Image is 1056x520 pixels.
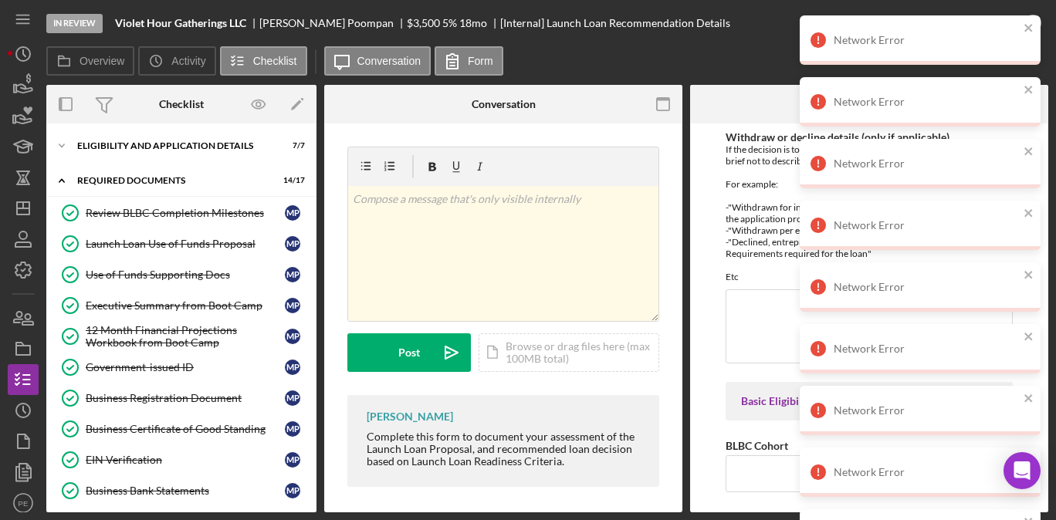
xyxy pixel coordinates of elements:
[834,34,1019,46] div: Network Error
[115,17,246,29] b: Violet Hour Gatherings LLC
[86,207,285,219] div: Review BLBC Completion Milestones
[77,141,266,150] div: Eligibility and Application Details
[259,17,407,29] div: [PERSON_NAME] Poompan
[726,439,788,452] label: BLBC Cohort
[285,360,300,375] div: M P
[54,228,309,259] a: Launch Loan Use of Funds ProposalMP
[54,475,309,506] a: Business Bank StatementsMP
[834,96,1019,108] div: Network Error
[285,329,300,344] div: M P
[46,14,103,33] div: In Review
[86,392,285,404] div: Business Registration Document
[923,8,1048,39] button: Mark Complete
[277,176,305,185] div: 14 / 17
[54,290,309,321] a: Executive Summary from Boot CampMP
[347,333,471,372] button: Post
[54,444,309,475] a: EIN VerificationMP
[472,98,536,110] div: Conversation
[741,395,997,407] div: Basic Eligibility Summary
[1024,392,1034,407] button: close
[86,361,285,373] div: Government-issued ID
[77,176,266,185] div: Required Documents
[834,343,1019,355] div: Network Error
[220,46,307,76] button: Checklist
[1004,452,1041,489] div: Open Intercom Messenger
[1024,268,1034,283] button: close
[54,352,309,383] a: Government-issued IDMP
[54,259,309,290] a: Use of Funds Supporting DocsMP
[46,46,134,76] button: Overview
[86,238,285,250] div: Launch Loan Use of Funds Proposal
[86,268,285,281] div: Use of Funds Supporting Docs
[54,383,309,414] a: Business Registration DocumentMP
[834,466,1019,478] div: Network Error
[285,236,300,252] div: M P
[442,17,457,29] div: 5 %
[253,55,297,67] label: Checklist
[367,431,644,468] div: Complete this form to document your assessment of the Launch Loan Proposal, and recommended loan ...
[86,423,285,435] div: Business Certificate of Good Standing
[54,198,309,228] a: Review BLBC Completion MilestonesMP
[19,499,29,508] text: PE
[407,16,440,29] span: $3,500
[285,390,300,406] div: M P
[86,485,285,497] div: Business Bank Statements
[435,46,503,76] button: Form
[1024,22,1034,36] button: close
[459,17,487,29] div: 18 mo
[1024,145,1034,160] button: close
[726,130,949,144] label: Withdraw or decline details (only if applicable)
[86,324,285,349] div: 12 Month Financial Projections Workbook from Boot Camp
[398,333,420,372] div: Post
[285,452,300,468] div: M P
[285,205,300,221] div: M P
[285,298,300,313] div: M P
[86,299,285,312] div: Executive Summary from Boot Camp
[834,404,1019,417] div: Network Error
[138,46,215,76] button: Activity
[285,421,300,437] div: M P
[468,55,493,67] label: Form
[159,98,204,110] div: Checklist
[834,219,1019,231] div: Network Error
[500,17,730,29] div: [Internal] Launch Loan Recommendation Details
[726,144,1012,282] div: If the decision is to withdraw or decline the application, please enter a brief not to describe t...
[324,46,432,76] button: Conversation
[1024,83,1034,98] button: close
[54,321,309,352] a: 12 Month Financial Projections Workbook from Boot CampMP
[939,8,1014,39] div: Mark Complete
[54,414,309,444] a: Business Certificate of Good StandingMP
[80,55,124,67] label: Overview
[86,454,285,466] div: EIN Verification
[1024,330,1034,345] button: close
[8,488,39,518] button: PE
[357,55,421,67] label: Conversation
[285,483,300,498] div: M P
[277,141,305,150] div: 7 / 7
[367,410,453,423] div: [PERSON_NAME]
[834,157,1019,170] div: Network Error
[1024,207,1034,221] button: close
[171,55,205,67] label: Activity
[285,267,300,282] div: M P
[834,281,1019,293] div: Network Error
